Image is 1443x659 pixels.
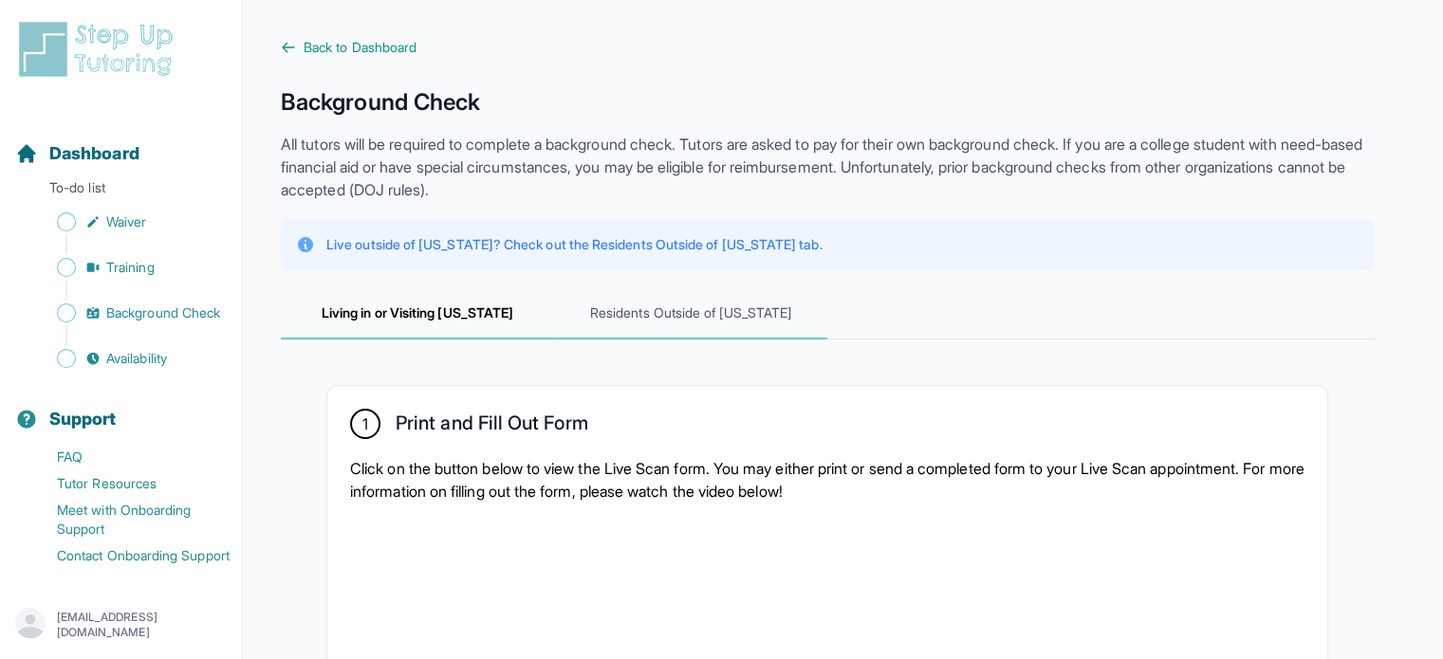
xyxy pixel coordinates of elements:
h2: Print and Fill Out Form [396,412,588,442]
a: Back to Dashboard [281,38,1374,57]
span: Living in or Visiting [US_STATE] [281,288,554,339]
span: Support [49,406,117,432]
p: To-do list [8,178,234,205]
a: Training [15,254,242,281]
span: Availability [106,349,167,368]
a: Waiver [15,209,242,235]
span: 1 [362,412,368,435]
span: Training [106,258,155,277]
a: Tutor Resources [15,470,242,497]
span: Residents Outside of [US_STATE] [554,288,827,339]
a: Contact Onboarding Support [15,542,242,569]
h1: Background Check [281,87,1374,118]
nav: Tabs [281,288,1374,339]
p: Live outside of [US_STATE]? Check out the Residents Outside of [US_STATE] tab. [326,235,822,254]
img: logo [15,19,184,80]
span: Background Check [106,303,220,322]
button: Support [8,375,234,440]
span: Back to Dashboard [304,38,416,57]
button: Dashboard [8,110,234,174]
p: [EMAIL_ADDRESS][DOMAIN_NAME] [57,610,227,640]
a: Background Check [15,300,242,326]
span: Dashboard [49,140,139,167]
a: FAQ [15,444,242,470]
button: [EMAIL_ADDRESS][DOMAIN_NAME] [15,608,227,642]
p: All tutors will be required to complete a background check. Tutors are asked to pay for their own... [281,133,1374,201]
a: Dashboard [15,140,139,167]
a: Meet with Onboarding Support [15,497,242,542]
span: Waiver [106,212,146,231]
a: Availability [15,345,242,372]
p: Click on the button below to view the Live Scan form. You may either print or send a completed fo... [350,457,1304,503]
